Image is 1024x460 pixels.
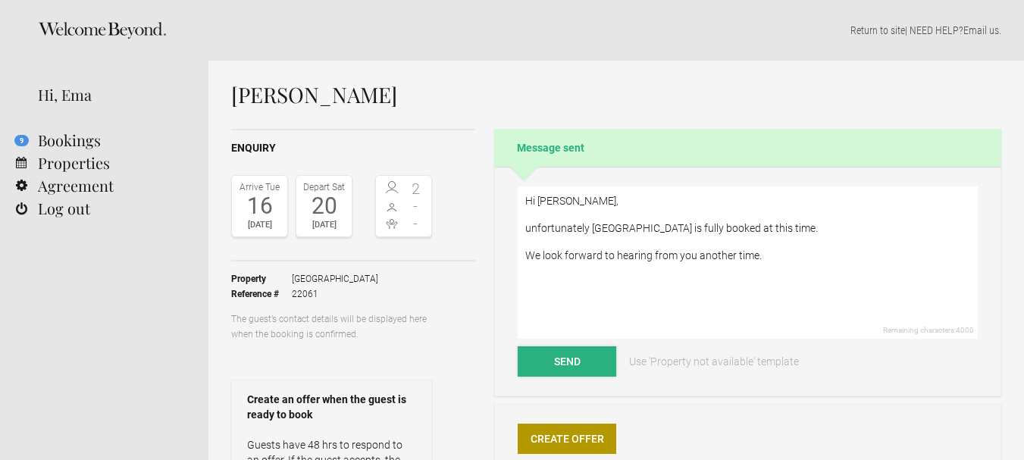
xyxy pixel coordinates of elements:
div: 16 [236,195,283,217]
span: 2 [404,181,428,196]
strong: Property [231,271,292,286]
strong: Create an offer when the guest is ready to book [247,392,416,422]
div: Hi, Ema [38,83,186,106]
a: Return to site [850,24,905,36]
div: Depart Sat [300,180,348,195]
a: Create Offer [518,424,616,454]
p: The guest’s contact details will be displayed here when the booking is confirmed. [231,311,432,342]
div: Arrive Tue [236,180,283,195]
a: Use 'Property not available' template [618,346,809,377]
span: - [404,199,428,214]
div: [DATE] [236,217,283,233]
a: Email us [963,24,999,36]
h1: [PERSON_NAME] [231,83,1001,106]
span: [GEOGRAPHIC_DATA] [292,271,378,286]
span: - [404,216,428,231]
strong: Reference # [231,286,292,302]
h2: Enquiry [231,140,475,156]
div: 20 [300,195,348,217]
p: | NEED HELP? . [231,23,1001,38]
div: [DATE] [300,217,348,233]
span: 22061 [292,286,378,302]
flynt-notification-badge: 9 [14,135,29,146]
h2: Message sent [494,129,1001,167]
button: Send [518,346,616,377]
